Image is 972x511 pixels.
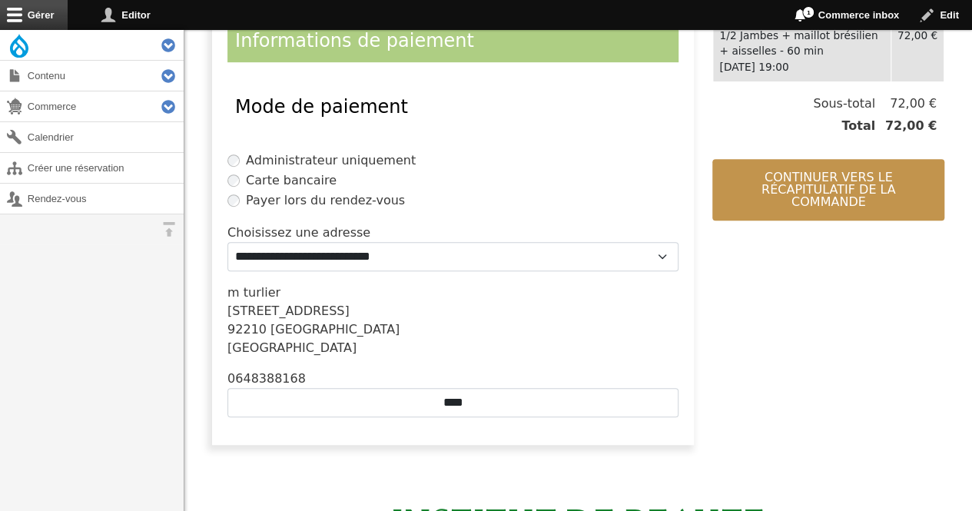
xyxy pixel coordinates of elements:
span: 72,00 € [875,95,937,113]
label: Administrateur uniquement [246,151,416,170]
span: m [227,285,240,300]
span: Mode de paiement [235,96,408,118]
span: [STREET_ADDRESS] [227,304,350,318]
span: [GEOGRAPHIC_DATA] [270,322,400,337]
td: 72,00 € [891,21,944,81]
span: Sous-total [813,95,875,113]
label: Payer lors du rendez-vous [246,191,405,210]
span: 72,00 € [875,117,937,135]
div: 0648388168 [227,370,678,388]
button: Continuer vers le récapitulatif de la commande [712,159,944,221]
span: Informations de paiement [235,30,474,51]
label: Choisissez une adresse [227,224,370,242]
span: turlier [244,285,280,300]
button: Orientation horizontale [154,214,184,244]
span: [GEOGRAPHIC_DATA] [227,340,357,355]
span: 92210 [227,322,267,337]
label: Carte bancaire [246,171,337,190]
span: 1 [802,6,814,18]
span: Total [841,117,875,135]
time: [DATE] 19:00 [719,61,788,73]
div: 1/2 Jambes + maillot brésilien + aisselles - 60 min [719,28,884,59]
